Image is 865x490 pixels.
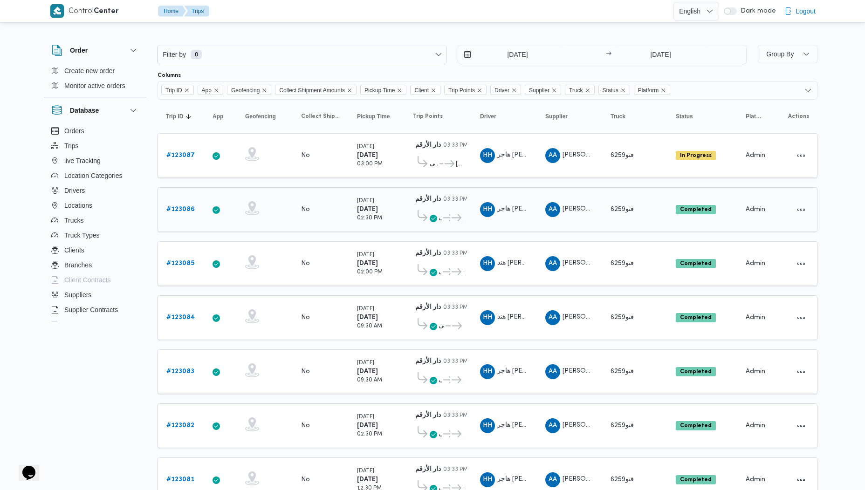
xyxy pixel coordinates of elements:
button: Orders [48,123,143,138]
span: Client [414,85,429,95]
div: Hajr Hsham Khidhuir [480,148,495,163]
button: Monitor active orders [48,78,143,93]
span: Completed [676,367,716,376]
a: #123084 [166,312,195,323]
span: Platform [638,85,659,95]
span: Supplier Contracts [64,304,118,315]
span: هاجر [PERSON_NAME] [497,152,565,158]
div: Hajr Hsham Khidhuir [480,364,495,379]
button: Remove Status from selection in this group [620,88,626,93]
b: # 123082 [166,422,194,429]
b: Completed [680,423,712,429]
small: 09:30 AM [357,324,382,329]
span: Pickup Time [364,85,395,95]
button: Devices [48,317,143,332]
span: Truck Types [64,230,99,241]
a: #123082 [166,420,194,431]
span: Admin [746,152,765,158]
div: Database [44,123,146,325]
span: قنو6259 [611,368,634,374]
button: Actions [794,148,809,163]
b: دار الأرقم [415,304,441,310]
span: AA [549,256,557,271]
span: Supplier [545,113,568,120]
span: HH [483,364,492,379]
span: Admin [746,476,765,483]
b: # 123085 [166,260,194,266]
span: Completed [676,421,716,430]
span: مكتب إلى [439,320,444,332]
b: In Progress [680,153,712,158]
span: Trip ID [165,85,182,95]
iframe: chat widget [9,453,39,481]
span: قنو6259 [611,260,634,266]
button: Status [672,109,733,124]
span: Status [603,85,618,95]
span: [PERSON_NAME] [456,158,463,170]
h3: Order [70,45,88,56]
span: قنو6259 [611,422,634,429]
span: Status [598,85,630,95]
small: 02:30 PM [357,216,382,221]
span: AA [549,418,557,433]
span: Dark mode [737,7,776,15]
div: Hajr Hsham Khidhuir [480,202,495,217]
span: [PERSON_NAME] [563,152,616,158]
span: Branches [64,259,92,271]
button: Locations [48,198,143,213]
button: Truck Types [48,228,143,243]
a: #123085 [166,258,194,269]
b: دار الأرقم [415,250,441,256]
small: [DATE] [357,252,374,258]
a: #123086 [166,204,195,215]
span: Trip Points [413,113,443,120]
button: Supplier [542,109,597,124]
b: [DATE] [357,260,378,266]
span: [PERSON_NAME] [563,476,616,482]
span: Truck [569,85,583,95]
span: Trip ID; Sorted in descending order [166,113,183,120]
span: Actions [788,113,809,120]
button: Remove Platform from selection in this group [660,88,666,93]
div: Abad Alsalam Muhammad Ahmad Ibarahaiam Abo Shshshshshshshsh [545,310,560,325]
b: Completed [680,261,712,266]
span: HH [483,418,492,433]
button: Remove Collect Shipment Amounts from selection in this group [347,88,352,93]
b: دار الأرقم [415,466,441,472]
small: [DATE] [357,198,374,204]
button: Actions [794,364,809,379]
span: Supplier [525,85,561,95]
span: Trip Points [444,85,487,95]
span: HH [483,472,492,487]
span: Pickup Time [360,85,406,95]
button: Remove Trip Points from selection in this group [477,88,482,93]
div: Abad Alsalam Muhammad Ahmad Ibarahaiam Abo Shshshshshshshsh [545,148,560,163]
span: AA [549,310,557,325]
small: 03:33 PM [443,467,468,472]
span: [PERSON_NAME] [563,206,616,212]
small: 03:33 PM [443,305,468,310]
b: دار الأرقم [415,358,441,364]
small: 03:33 PM [443,413,468,418]
input: Press the down key to open a popover containing a calendar. [614,45,707,64]
span: [PERSON_NAME] [563,422,616,428]
svg: Sorted in descending order [185,113,192,120]
button: Filter by0 available filters [158,45,446,64]
b: [DATE] [357,152,378,158]
span: هاجر [PERSON_NAME] [497,368,565,374]
span: Orders [64,125,84,136]
span: AA [549,472,557,487]
b: Completed [680,315,712,320]
button: Pickup Time [353,109,400,124]
button: Remove Pickup Time from selection in this group [397,88,402,93]
span: قنو6259 [611,152,634,158]
button: Actions [794,472,809,487]
div: No [301,422,310,430]
small: 02:30 PM [357,432,382,437]
button: Clients [48,243,143,258]
button: Drivers [48,183,143,198]
button: Remove App from selection in this group [213,88,219,93]
b: # 123081 [166,476,194,483]
div: Abad Alsalam Muhammad Ahmad Ibarahaiam Abo Shshshshshshshsh [545,256,560,271]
